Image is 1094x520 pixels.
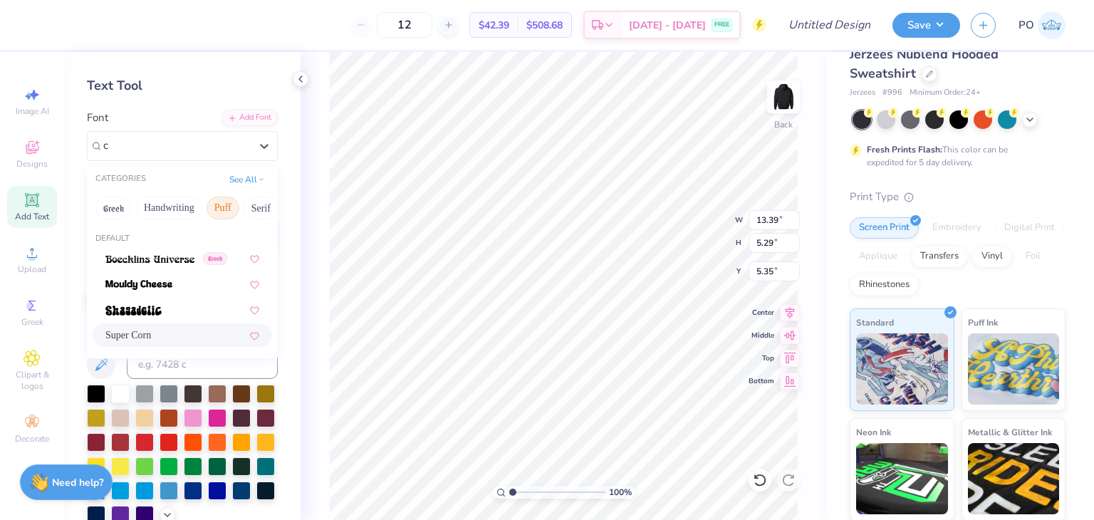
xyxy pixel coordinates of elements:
[856,425,891,440] span: Neon Ink
[774,118,793,131] div: Back
[777,11,882,39] input: Untitled Design
[16,105,49,117] span: Image AI
[377,12,432,38] input: – –
[856,315,894,330] span: Standard
[856,333,948,405] img: Standard
[21,316,43,328] span: Greek
[1016,246,1050,267] div: Foil
[867,144,942,155] strong: Fresh Prints Flash:
[850,217,919,239] div: Screen Print
[749,308,774,318] span: Center
[972,246,1012,267] div: Vinyl
[968,333,1060,405] img: Puff Ink
[714,20,729,30] span: FREE
[995,217,1064,239] div: Digital Print
[105,280,172,290] img: Mouldy Cheese
[609,486,632,499] span: 100 %
[203,252,227,265] span: Greek
[225,172,269,187] button: See All
[15,211,49,222] span: Add Text
[856,443,948,514] img: Neon Ink
[749,331,774,340] span: Middle
[95,173,146,185] div: CATEGORIES
[105,254,194,264] img: Boecklins Universe
[207,197,239,219] button: Puff
[95,197,132,219] button: Greek
[52,476,103,489] strong: Need help?
[749,376,774,386] span: Bottom
[105,306,162,316] img: Shagadelic
[629,18,706,33] span: [DATE] - [DATE]
[882,87,902,99] span: # 996
[892,13,960,38] button: Save
[1038,11,1066,39] img: Parker Oyama
[526,18,563,33] span: $508.68
[16,158,48,170] span: Designs
[127,350,278,379] input: e.g. 7428 c
[749,353,774,363] span: Top
[850,274,919,296] div: Rhinestones
[1019,11,1066,39] a: PO
[850,246,907,267] div: Applique
[923,217,991,239] div: Embroidery
[911,246,968,267] div: Transfers
[968,425,1052,440] span: Metallic & Glitter Ink
[136,197,202,219] button: Handwriting
[968,315,998,330] span: Puff Ink
[910,87,981,99] span: Minimum Order: 24 +
[222,110,278,126] div: Add Font
[15,433,49,444] span: Decorate
[867,143,1042,169] div: This color can be expedited for 5 day delivery.
[7,369,57,392] span: Clipart & logos
[850,189,1066,205] div: Print Type
[1019,17,1034,33] span: PO
[479,18,509,33] span: $42.39
[850,87,875,99] span: Jerzees
[87,233,278,245] div: Default
[18,264,46,275] span: Upload
[244,197,278,219] button: Serif
[87,76,278,95] div: Text Tool
[968,443,1060,514] img: Metallic & Glitter Ink
[769,83,798,111] img: Back
[87,110,108,126] label: Font
[105,328,151,343] span: Super Corn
